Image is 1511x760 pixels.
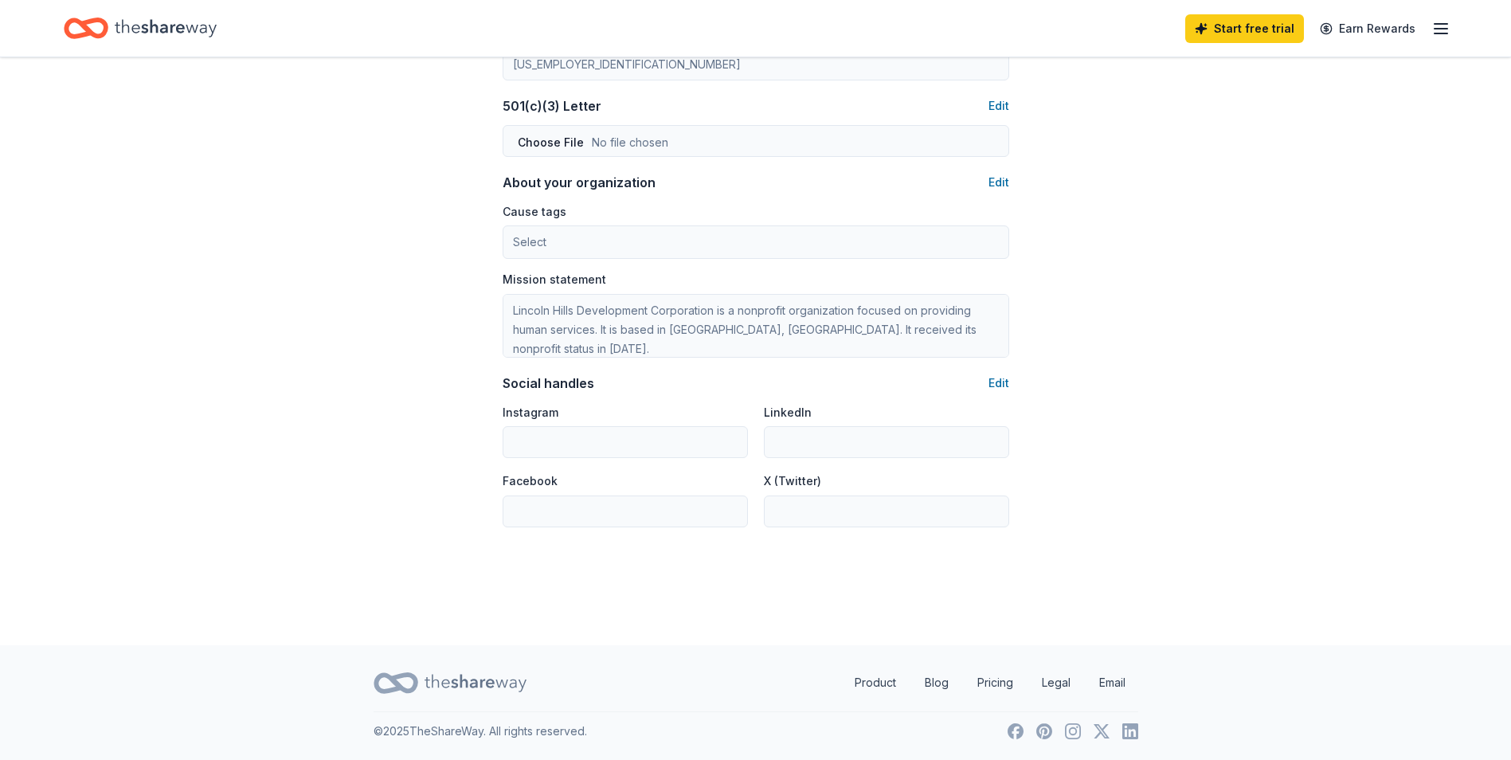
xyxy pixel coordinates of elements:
[1185,14,1304,43] a: Start free trial
[503,374,594,393] div: Social handles
[503,49,1009,80] input: 12-3456789
[912,667,961,699] a: Blog
[1086,667,1138,699] a: Email
[965,667,1026,699] a: Pricing
[503,204,566,220] label: Cause tags
[988,96,1009,116] button: Edit
[503,225,1009,259] button: Select
[1029,667,1083,699] a: Legal
[842,667,909,699] a: Product
[764,405,812,421] label: LinkedIn
[64,10,217,47] a: Home
[988,374,1009,393] button: Edit
[374,722,587,741] p: © 2025 TheShareWay. All rights reserved.
[513,233,546,252] span: Select
[764,473,821,489] label: X (Twitter)
[1310,14,1425,43] a: Earn Rewards
[503,473,558,489] label: Facebook
[988,173,1009,192] button: Edit
[503,405,558,421] label: Instagram
[503,173,656,192] div: About your organization
[503,272,606,288] label: Mission statement
[842,667,1138,699] nav: quick links
[503,294,1009,358] textarea: Lincoln Hills Development Corporation is a nonprofit organization focused on providing human serv...
[503,96,601,116] div: 501(c)(3) Letter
